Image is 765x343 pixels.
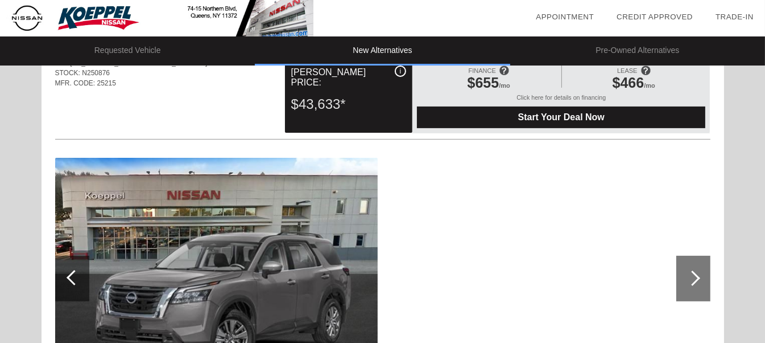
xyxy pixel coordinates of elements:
span: 25215 [97,79,116,87]
div: /mo [423,75,555,94]
div: Quoted on [DATE] 8:31:16 PM [55,105,710,124]
a: Credit Approved [617,13,693,21]
span: Start Your Deal Now [431,112,691,122]
div: Click here for details on financing [417,94,705,107]
span: $655 [468,75,499,91]
div: [PERSON_NAME] Price: [291,66,406,89]
li: Pre-Owned Alternatives [510,36,765,66]
div: /mo [568,75,700,94]
li: New Alternatives [255,36,510,66]
a: Appointment [536,13,594,21]
span: $466 [613,75,644,91]
span: MFR. CODE: [55,79,96,87]
div: $43,633* [291,89,406,119]
a: Trade-In [716,13,754,21]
